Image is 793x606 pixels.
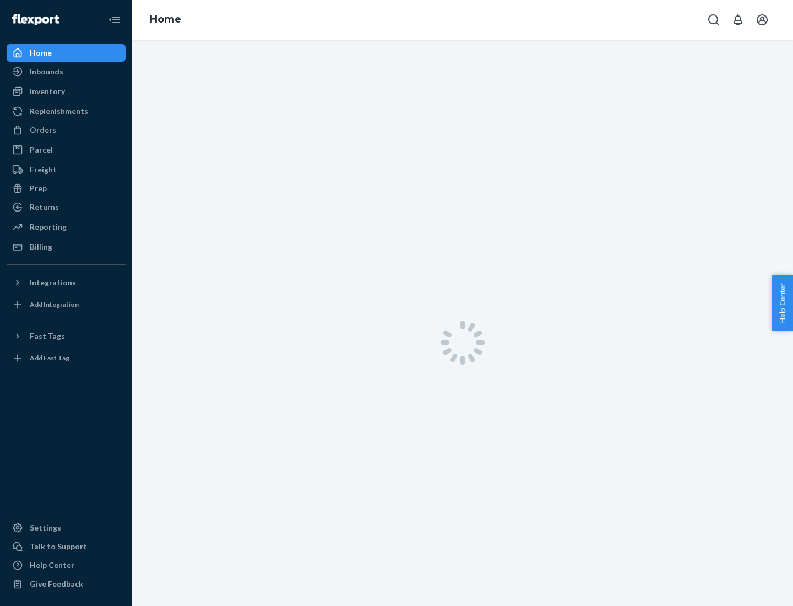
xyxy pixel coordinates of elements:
a: Add Integration [7,296,126,313]
div: Add Fast Tag [30,353,69,362]
div: Billing [30,241,52,252]
ol: breadcrumbs [141,4,190,36]
button: Open notifications [727,9,749,31]
a: Returns [7,198,126,216]
button: Give Feedback [7,575,126,593]
div: Home [30,47,52,58]
a: Replenishments [7,102,126,120]
a: Inventory [7,83,126,100]
button: Integrations [7,274,126,291]
a: Help Center [7,556,126,574]
button: Open account menu [751,9,773,31]
button: Fast Tags [7,327,126,345]
a: Billing [7,238,126,256]
a: Home [150,13,181,25]
img: Flexport logo [12,14,59,25]
a: Parcel [7,141,126,159]
div: Settings [30,522,61,533]
button: Help Center [772,275,793,331]
div: Help Center [30,560,74,571]
a: Reporting [7,218,126,236]
a: Home [7,44,126,62]
div: Prep [30,183,47,194]
a: Prep [7,180,126,197]
div: Returns [30,202,59,213]
div: Integrations [30,277,76,288]
div: Inbounds [30,66,63,77]
a: Inbounds [7,63,126,80]
div: Add Integration [30,300,79,309]
a: Orders [7,121,126,139]
div: Give Feedback [30,578,83,589]
div: Orders [30,125,56,136]
div: Talk to Support [30,541,87,552]
button: Open Search Box [703,9,725,31]
a: Settings [7,519,126,537]
div: Replenishments [30,106,88,117]
a: Freight [7,161,126,178]
div: Fast Tags [30,331,65,342]
div: Freight [30,164,57,175]
a: Talk to Support [7,538,126,555]
div: Reporting [30,221,67,232]
button: Close Navigation [104,9,126,31]
div: Parcel [30,144,53,155]
a: Add Fast Tag [7,349,126,367]
div: Inventory [30,86,65,97]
